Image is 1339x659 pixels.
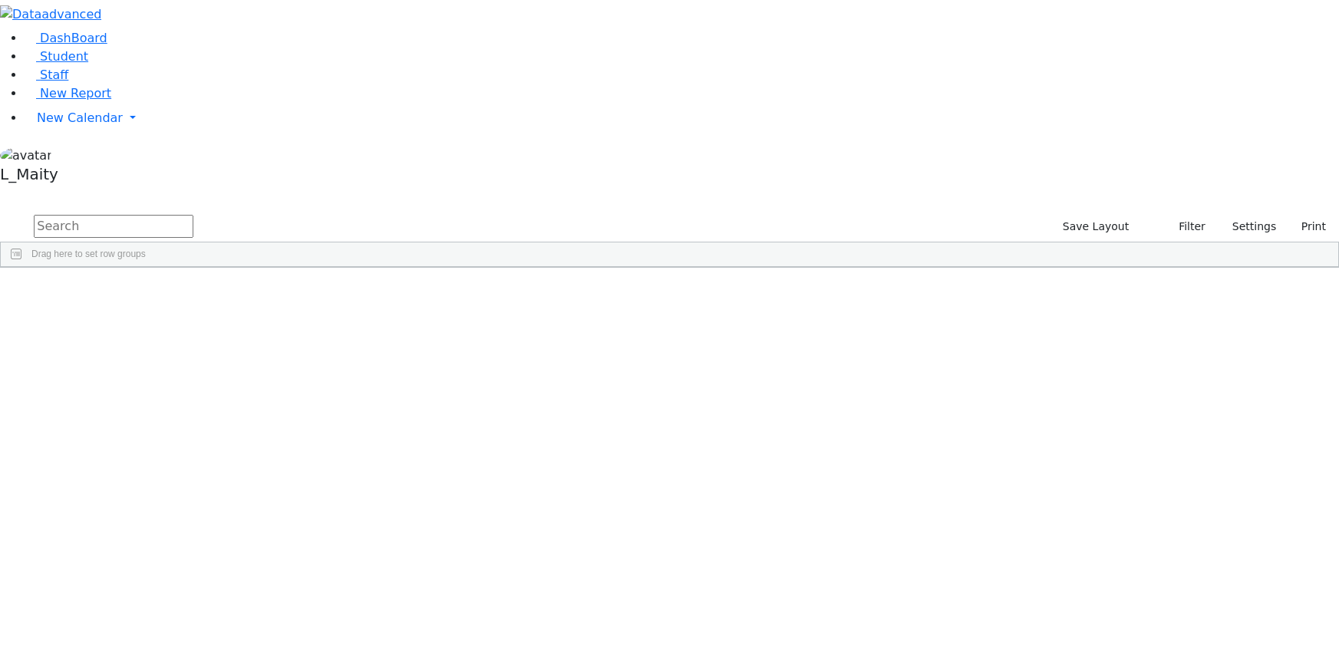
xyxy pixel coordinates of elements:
span: Student [40,49,88,64]
span: New Report [40,86,111,100]
span: DashBoard [40,31,107,45]
span: Staff [40,68,68,82]
span: Drag here to set row groups [31,249,146,259]
a: Student [25,49,88,64]
input: Search [34,215,193,238]
a: New Report [25,86,111,100]
span: New Calendar [37,110,123,125]
button: Filter [1159,215,1212,239]
button: Save Layout [1056,215,1136,239]
button: Settings [1212,215,1283,239]
button: Print [1283,215,1333,239]
a: DashBoard [25,31,107,45]
a: New Calendar [25,103,1339,133]
a: Staff [25,68,68,82]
